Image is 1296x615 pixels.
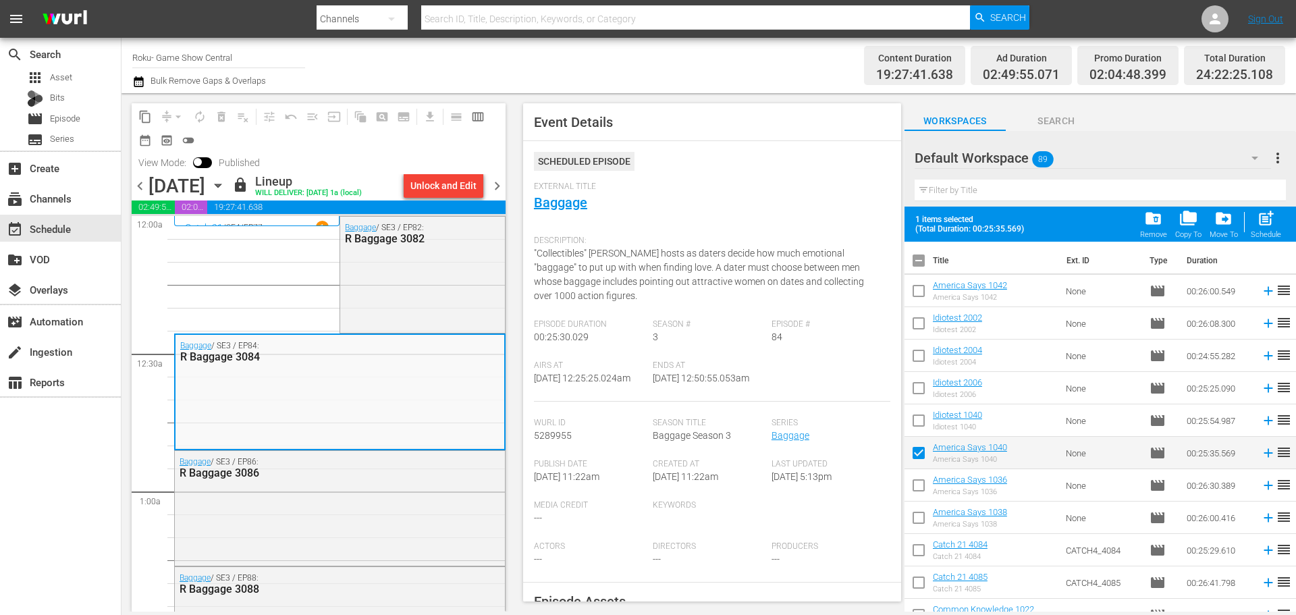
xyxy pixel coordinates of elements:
[1247,205,1285,243] button: Schedule
[255,174,362,189] div: Lineup
[1261,478,1276,493] svg: Add to Schedule
[1261,510,1276,525] svg: Add to Schedule
[180,573,434,595] div: / SE3 / EP88:
[1175,230,1201,239] div: Copy To
[180,583,434,595] div: R Baggage 3088
[471,110,485,124] span: calendar_view_week_outlined
[320,223,325,232] p: 1
[148,76,266,86] span: Bulk Remove Gaps & Overlaps
[7,252,23,268] span: VOD
[232,177,248,193] span: lock
[27,70,43,86] span: Asset
[27,111,43,127] span: Episode
[772,541,884,552] span: Producers
[1006,113,1107,130] span: Search
[534,360,646,371] span: Airs At
[7,314,23,330] span: Automation
[211,106,232,128] span: Select an event to delete
[7,161,23,177] span: Create
[212,157,267,168] span: Published
[254,103,280,130] span: Customize Events
[1179,209,1197,228] span: folder_copy
[1141,242,1179,279] th: Type
[302,106,323,128] span: Fill episodes with ad slates
[393,106,414,128] span: Create Series Block
[27,90,43,107] div: Bits
[534,114,613,130] span: Event Details
[534,194,587,211] a: Baggage
[1179,242,1260,279] th: Duration
[534,593,626,610] span: Episode Assets
[653,418,765,429] span: Season Title
[1196,49,1273,68] div: Total Duration
[1270,142,1286,174] button: more_vert
[915,139,1271,177] div: Default Workspace
[180,457,434,479] div: / SE3 / EP86:
[1196,68,1273,83] span: 24:22:25.108
[933,410,982,420] a: Idiotest 1040
[156,106,189,128] span: Remove Gaps & Overlaps
[534,541,646,552] span: Actors
[1251,230,1281,239] div: Schedule
[1261,413,1276,428] svg: Add to Schedule
[534,554,542,564] span: ---
[410,173,477,198] div: Unlock and Edit
[983,49,1060,68] div: Ad Duration
[876,68,953,83] span: 19:27:41.638
[345,232,444,245] div: R Baggage 3082
[534,430,572,441] span: 5289955
[132,157,193,168] span: View Mode:
[50,112,80,126] span: Episode
[132,200,175,214] span: 02:49:55.071
[1261,348,1276,363] svg: Add to Schedule
[345,223,376,232] a: Baggage
[1150,283,1166,299] span: Episode
[653,319,765,330] span: Season #
[933,358,982,367] div: Idiotest 2004
[1150,445,1166,461] span: Episode
[1261,575,1276,590] svg: Add to Schedule
[653,500,765,511] span: Keywords
[772,471,832,482] span: [DATE] 5:13pm
[441,103,467,130] span: Day Calendar View
[1276,347,1292,363] span: reorder
[189,106,211,128] span: Loop Content
[180,466,434,479] div: R Baggage 3086
[134,130,156,151] span: Month Calendar View
[933,325,982,334] div: Idiotest 2002
[1276,282,1292,298] span: reorder
[1276,509,1292,525] span: reorder
[1089,49,1166,68] div: Promo Duration
[1181,404,1255,437] td: 00:25:54.987
[915,224,1030,234] span: (Total Duration: 00:25:35.569)
[653,331,658,342] span: 3
[933,539,988,550] a: Catch 21 4084
[32,3,97,35] img: ans4CAIJ8jUAAAAAAAAAAAAAAAAAAAAAAAAgQb4GAAAAAAAAAAAAAAAAAAAAAAAAJMjXAAAAAAAAAAAAAAAAAAAAAAAAgAT5G...
[933,377,982,387] a: Idiotest 2006
[534,512,542,523] span: ---
[653,541,765,552] span: Directors
[1261,284,1276,298] svg: Add to Schedule
[182,134,195,147] span: toggle_off
[933,242,1059,279] th: Title
[1150,542,1166,558] span: Episode
[1210,230,1238,239] div: Move To
[7,344,23,360] span: Ingestion
[345,103,371,130] span: Refresh All Search Blocks
[1089,68,1166,83] span: 02:04:48.399
[467,106,489,128] span: Week Calendar View
[244,223,263,232] p: EP77
[970,5,1029,30] button: Search
[653,360,765,371] span: Ends At
[1150,315,1166,331] span: Episode
[1270,150,1286,166] span: more_vert
[132,178,148,194] span: chevron_left
[534,331,589,342] span: 00:25:30.029
[1261,543,1276,558] svg: Add to Schedule
[50,132,74,146] span: Series
[7,191,23,207] span: Channels
[933,507,1007,517] a: America Says 1038
[1060,404,1144,437] td: None
[7,375,23,391] span: Reports
[175,200,207,214] span: 02:04:48.399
